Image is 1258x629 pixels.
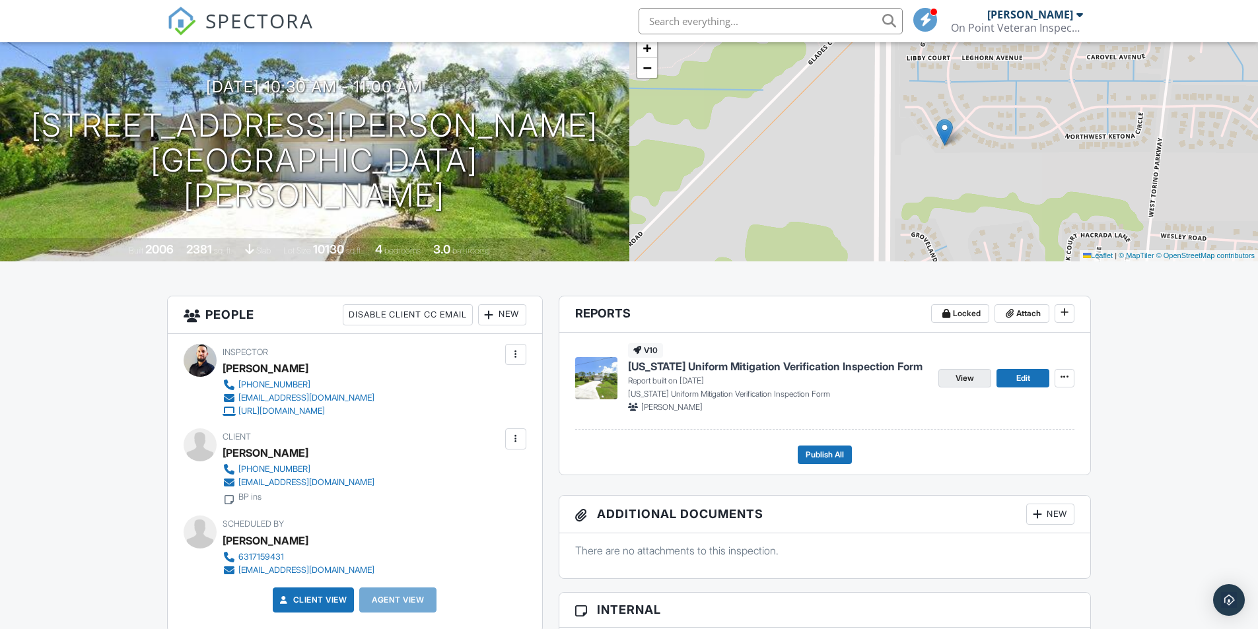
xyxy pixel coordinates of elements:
[145,242,174,256] div: 2006
[1156,251,1255,259] a: © OpenStreetMap contributors
[238,477,374,488] div: [EMAIL_ADDRESS][DOMAIN_NAME]
[238,406,325,416] div: [URL][DOMAIN_NAME]
[21,108,608,213] h1: [STREET_ADDRESS][PERSON_NAME] [GEOGRAPHIC_DATA][PERSON_NAME]
[129,246,143,255] span: Built
[346,246,363,255] span: sq.ft.
[186,242,212,256] div: 2381
[238,492,262,502] div: BP ins
[433,242,450,256] div: 3.0
[277,593,347,607] a: Client View
[223,378,374,391] a: [PHONE_NUMBER]
[223,347,268,357] span: Inspector
[1115,251,1117,259] span: |
[223,564,374,577] a: [EMAIL_ADDRESS][DOMAIN_NAME]
[238,393,374,403] div: [EMAIL_ADDRESS][DOMAIN_NAME]
[223,432,251,442] span: Client
[1119,251,1154,259] a: © MapTiler
[238,565,374,576] div: [EMAIL_ADDRESS][DOMAIN_NAME]
[205,7,314,34] span: SPECTORA
[238,380,310,390] div: [PHONE_NUMBER]
[575,543,1075,558] p: There are no attachments to this inspection.
[1026,504,1074,525] div: New
[936,119,953,146] img: Marker
[639,8,903,34] input: Search everything...
[559,496,1091,533] h3: Additional Documents
[637,58,657,78] a: Zoom out
[238,464,310,475] div: [PHONE_NUMBER]
[223,531,308,550] div: [PERSON_NAME]
[214,246,232,255] span: sq. ft.
[223,463,374,476] a: [PHONE_NUMBER]
[1213,584,1245,616] div: Open Intercom Messenger
[951,21,1083,34] div: On Point Veteran Inspections LLC
[223,519,284,529] span: Scheduled By
[206,78,423,96] h3: [DATE] 10:30 am - 11:00 am
[375,242,382,256] div: 4
[223,550,374,564] a: 6317159431
[167,18,314,46] a: SPECTORA
[384,246,421,255] span: bedrooms
[478,304,526,325] div: New
[223,443,308,463] div: [PERSON_NAME]
[452,246,490,255] span: bathrooms
[223,358,308,378] div: [PERSON_NAME]
[637,38,657,58] a: Zoom in
[223,405,374,418] a: [URL][DOMAIN_NAME]
[223,391,374,405] a: [EMAIL_ADDRESS][DOMAIN_NAME]
[643,59,651,76] span: −
[238,552,284,562] div: 6317159431
[256,246,271,255] span: slab
[313,242,344,256] div: 10130
[643,40,651,56] span: +
[1083,251,1113,259] a: Leaflet
[168,296,542,334] h3: People
[559,593,1091,627] h3: Internal
[283,246,311,255] span: Lot Size
[223,476,374,489] a: [EMAIL_ADDRESS][DOMAIN_NAME]
[987,8,1073,21] div: [PERSON_NAME]
[343,304,473,325] div: Disable Client CC Email
[167,7,196,36] img: The Best Home Inspection Software - Spectora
